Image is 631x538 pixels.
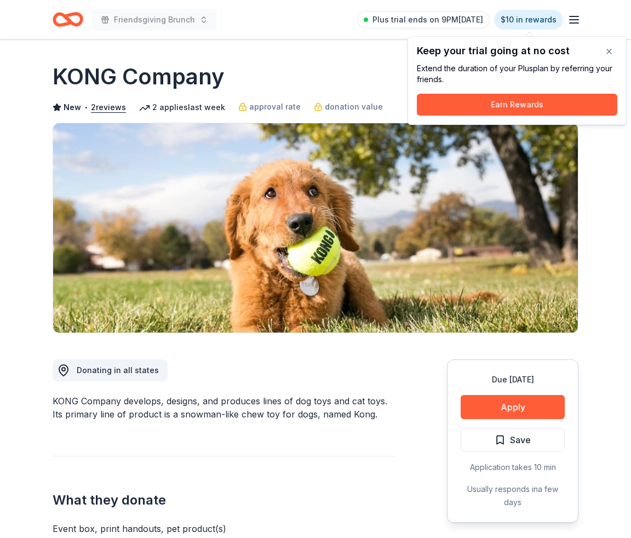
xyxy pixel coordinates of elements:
div: 2 applies last week [139,101,225,114]
span: New [64,101,81,114]
div: Application takes 10 min [461,461,565,474]
a: $10 in rewards [494,10,563,30]
div: KONG Company develops, designs, and produces lines of dog toys and cat toys. Its primary line of ... [53,394,394,421]
span: approval rate [249,100,301,113]
span: • [84,103,88,112]
span: donation value [325,100,383,113]
button: Friendsgiving Brunch [92,9,217,31]
span: Donating in all states [77,365,159,375]
div: Due [DATE] [461,373,565,386]
div: Keep your trial going at no cost [417,45,617,56]
img: Image for KONG Company [53,123,578,333]
span: Save [510,433,531,447]
h2: What they donate [53,491,394,509]
span: Plus trial ends on 9PM[DATE] [372,13,483,26]
span: Friendsgiving Brunch [114,13,195,26]
a: approval rate [238,100,301,113]
a: donation value [314,100,383,113]
h1: KONG Company [53,61,225,92]
button: Earn Rewards [417,94,617,116]
div: Extend the duration of your Plus plan by referring your friends. [417,63,617,85]
a: Plus trial ends on 9PM[DATE] [357,11,490,28]
a: Home [53,7,83,32]
button: Save [461,428,565,452]
button: Apply [461,395,565,419]
div: Event box, print handouts, pet product(s) [53,522,394,535]
div: Usually responds in a few days [461,483,565,509]
button: 2reviews [91,101,126,114]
